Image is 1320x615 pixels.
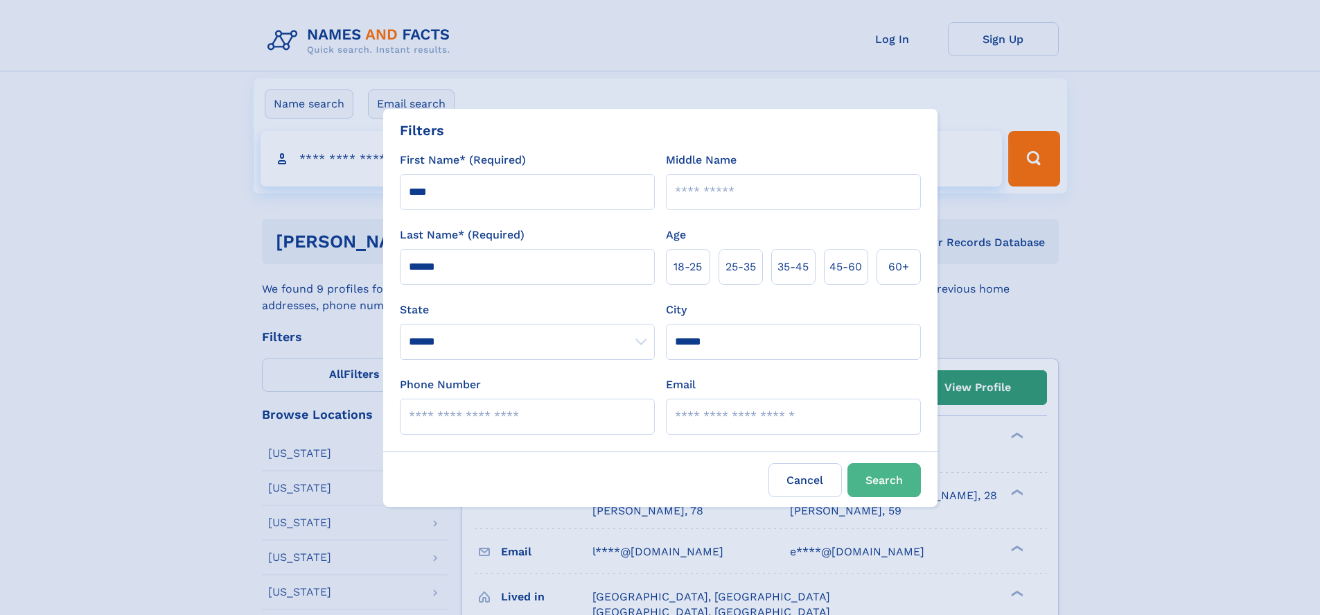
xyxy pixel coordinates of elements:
[666,152,737,168] label: Middle Name
[777,259,809,275] span: 35‑45
[400,120,444,141] div: Filters
[666,302,687,318] label: City
[768,463,842,497] label: Cancel
[888,259,909,275] span: 60+
[725,259,756,275] span: 25‑35
[666,227,686,243] label: Age
[847,463,921,497] button: Search
[400,152,526,168] label: First Name* (Required)
[674,259,702,275] span: 18‑25
[400,227,525,243] label: Last Name* (Required)
[400,302,655,318] label: State
[400,376,481,393] label: Phone Number
[666,376,696,393] label: Email
[829,259,862,275] span: 45‑60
